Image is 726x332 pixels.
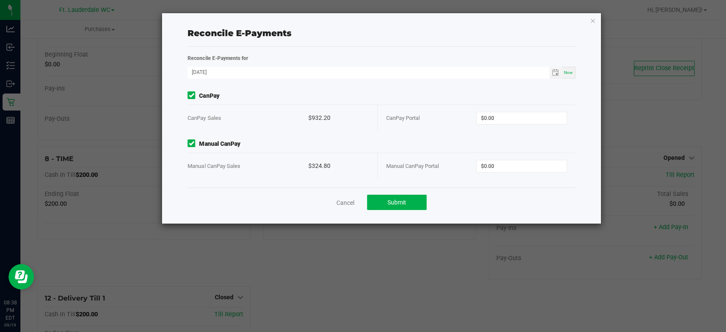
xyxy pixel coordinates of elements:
div: Reconcile E-Payments [188,27,575,40]
form-toggle: Include in reconciliation [188,139,199,148]
span: Manual CanPay Portal [386,163,439,169]
span: Now [564,70,573,75]
strong: CanPay [199,91,219,100]
button: Submit [367,195,427,210]
span: CanPay Portal [386,115,420,121]
span: Toggle calendar [549,67,562,79]
a: Cancel [336,199,354,207]
strong: Reconcile E-Payments for [188,55,248,61]
iframe: Resource center [9,264,34,289]
div: $324.80 [308,153,369,179]
form-toggle: Include in reconciliation [188,91,199,100]
input: Date [188,67,549,77]
span: Submit [387,199,406,206]
span: Manual CanPay Sales [188,163,240,169]
strong: Manual CanPay [199,139,240,148]
span: CanPay Sales [188,115,221,121]
div: $932.20 [308,105,369,131]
